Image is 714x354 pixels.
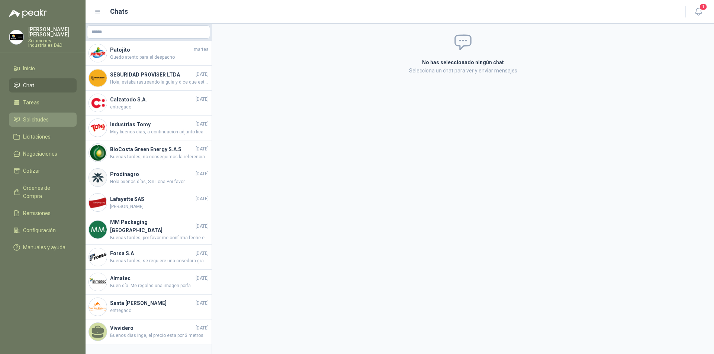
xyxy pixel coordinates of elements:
[9,30,23,44] img: Company Logo
[9,95,77,110] a: Tareas
[86,66,212,91] a: Company LogoSEGURIDAD PROVISER LTDA[DATE]Hola, estaba rastreando la guia y dice que esta en reparto
[196,195,209,202] span: [DATE]
[23,98,39,107] span: Tareas
[110,153,209,160] span: Buenas tardes, no conseguimos la referencia de la pulidora adjunto foto de herramienta. Por favor...
[110,170,194,178] h4: Prodinagro
[89,69,107,87] img: Company Logo
[110,129,209,136] span: Muy buenos dias, a continuacion adjunto ficah tecnica el certificado se comparte despues de la co...
[110,178,209,185] span: Hola buenos días, Sin Lona Por favor
[196,146,209,153] span: [DATE]
[110,234,209,241] span: Buenas tardes, por favor me confirma feche estimada del llegada del equipo. gracias.
[333,58,593,66] h2: No has seleccionado ningún chat
[23,184,70,200] span: Órdenes de Compra
[196,300,209,307] span: [DATE]
[89,221,107,238] img: Company Logo
[196,223,209,230] span: [DATE]
[9,78,77,92] a: Chat
[110,218,194,234] h4: MM Packaging [GEOGRAPHIC_DATA]
[23,116,49,124] span: Solicitudes
[86,319,212,344] a: Vivvidero[DATE]Buenos dias inge, el precio esta por 3 metros..
[110,120,194,129] h4: Industrias Tomy
[89,144,107,162] img: Company Logo
[9,61,77,75] a: Inicio
[196,325,209,332] span: [DATE]
[86,165,212,190] a: Company LogoProdinagro[DATE]Hola buenos días, Sin Lona Por favor
[196,71,209,78] span: [DATE]
[196,250,209,257] span: [DATE]
[23,64,35,72] span: Inicio
[196,121,209,128] span: [DATE]
[692,5,705,19] button: 1
[9,206,77,220] a: Remisiones
[110,46,192,54] h4: Patojito
[333,66,593,75] p: Selecciona un chat para ver y enviar mensajes
[89,169,107,186] img: Company Logo
[699,3,707,10] span: 1
[110,324,194,332] h4: Vivvidero
[110,95,194,104] h4: Calzatodo S.A.
[23,81,34,90] span: Chat
[86,270,212,295] a: Company LogoAlmatec[DATE]Buen día. Me regalas una imagen porfa
[9,181,77,203] a: Órdenes de Compra
[196,96,209,103] span: [DATE]
[9,164,77,178] a: Cotizar
[86,140,212,165] a: Company LogoBioCosta Green Energy S.A.S[DATE]Buenas tardes, no conseguimos la referencia de la pu...
[86,245,212,270] a: Company LogoForsa S.A[DATE]Buenas tardes, se requiere una cosedora grande, Idustrial, pienso que ...
[110,332,209,339] span: Buenos dias inge, el precio esta por 3 metros..
[110,299,194,307] h4: Santa [PERSON_NAME]
[89,248,107,266] img: Company Logo
[110,203,209,210] span: [PERSON_NAME]
[110,195,194,203] h4: Lafayette SAS
[86,190,212,215] a: Company LogoLafayette SAS[DATE][PERSON_NAME]
[23,243,65,251] span: Manuales y ayuda
[110,79,209,86] span: Hola, estaba rastreando la guia y dice que esta en reparto
[89,273,107,291] img: Company Logo
[23,209,51,217] span: Remisiones
[23,133,51,141] span: Licitaciones
[89,44,107,62] img: Company Logo
[86,215,212,245] a: Company LogoMM Packaging [GEOGRAPHIC_DATA][DATE]Buenas tardes, por favor me confirma feche estima...
[9,9,47,18] img: Logo peakr
[110,249,194,257] h4: Forsa S.A
[194,46,209,53] span: martes
[196,275,209,282] span: [DATE]
[110,71,194,79] h4: SEGURIDAD PROVISER LTDA
[110,307,209,314] span: entregado
[89,298,107,316] img: Company Logo
[110,104,209,111] span: entregado
[86,41,212,66] a: Company LogoPatojitomartesQuedo atento para el despacho
[9,113,77,127] a: Solicitudes
[110,274,194,282] h4: Almatec
[196,170,209,178] span: [DATE]
[89,194,107,211] img: Company Logo
[23,150,57,158] span: Negociaciones
[89,94,107,112] img: Company Logo
[23,226,56,234] span: Configuración
[110,54,209,61] span: Quedo atento para el despacho
[110,282,209,289] span: Buen día. Me regalas una imagen porfa
[9,223,77,237] a: Configuración
[89,119,107,137] img: Company Logo
[110,145,194,153] h4: BioCosta Green Energy S.A.S
[9,130,77,144] a: Licitaciones
[9,147,77,161] a: Negociaciones
[23,167,40,175] span: Cotizar
[9,240,77,254] a: Manuales y ayuda
[86,91,212,116] a: Company LogoCalzatodo S.A.[DATE]entregado
[86,116,212,140] a: Company LogoIndustrias Tomy[DATE]Muy buenos dias, a continuacion adjunto ficah tecnica el certifi...
[28,39,77,48] p: Soluciones Industriales D&D
[28,27,77,37] p: [PERSON_NAME] [PERSON_NAME]
[110,257,209,264] span: Buenas tardes, se requiere una cosedora grande, Idustrial, pienso que la cotizada no es lo que ne...
[86,295,212,319] a: Company LogoSanta [PERSON_NAME][DATE]entregado
[110,6,128,17] h1: Chats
